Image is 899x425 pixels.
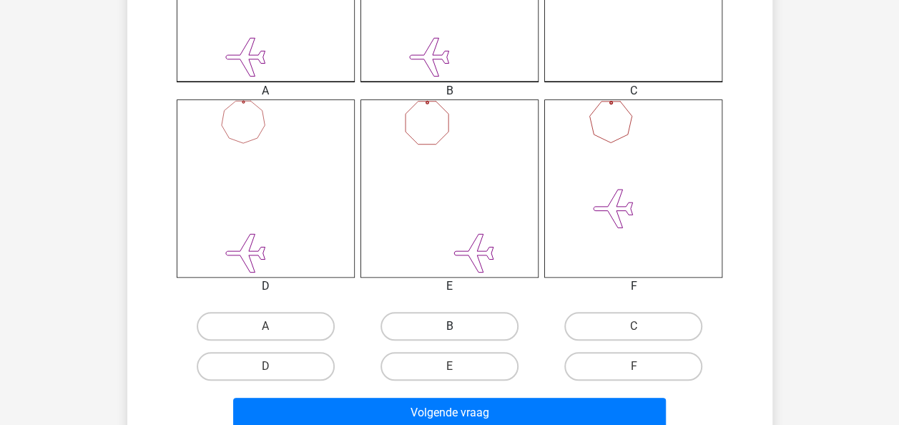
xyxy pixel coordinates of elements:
label: F [564,352,702,381]
label: E [380,352,519,381]
div: F [534,278,733,295]
div: B [350,82,549,99]
label: B [380,312,519,341]
div: C [534,82,733,99]
div: A [166,82,365,99]
div: D [166,278,365,295]
div: E [350,278,549,295]
label: D [197,352,335,381]
label: A [197,312,335,341]
label: C [564,312,702,341]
